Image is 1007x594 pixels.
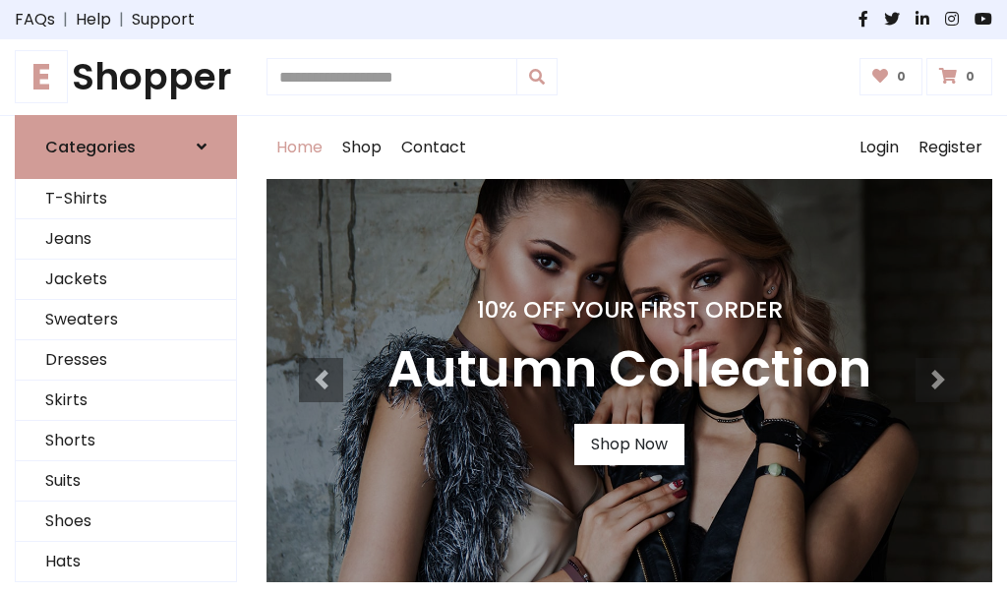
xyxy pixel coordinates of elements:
[859,58,923,95] a: 0
[16,421,236,461] a: Shorts
[15,55,237,99] h1: Shopper
[15,50,68,103] span: E
[267,116,332,179] a: Home
[111,8,132,31] span: |
[15,115,237,179] a: Categories
[909,116,992,179] a: Register
[16,502,236,542] a: Shoes
[16,461,236,502] a: Suits
[132,8,195,31] a: Support
[892,68,911,86] span: 0
[850,116,909,179] a: Login
[332,116,391,179] a: Shop
[55,8,76,31] span: |
[16,300,236,340] a: Sweaters
[926,58,992,95] a: 0
[391,116,476,179] a: Contact
[387,296,871,324] h4: 10% Off Your First Order
[16,340,236,381] a: Dresses
[387,339,871,400] h3: Autumn Collection
[16,542,236,582] a: Hats
[961,68,979,86] span: 0
[16,381,236,421] a: Skirts
[574,424,684,465] a: Shop Now
[15,8,55,31] a: FAQs
[15,55,237,99] a: EShopper
[16,219,236,260] a: Jeans
[16,179,236,219] a: T-Shirts
[76,8,111,31] a: Help
[16,260,236,300] a: Jackets
[45,138,136,156] h6: Categories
